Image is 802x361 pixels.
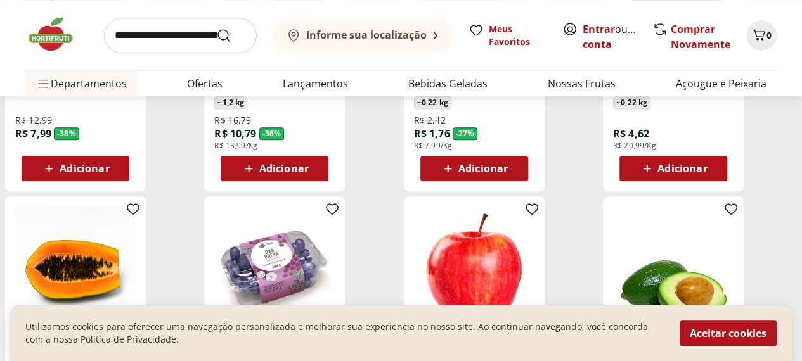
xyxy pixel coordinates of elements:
[214,141,257,151] span: R$ 13,99/Kg
[619,156,727,181] button: Adicionar
[414,114,446,127] span: R$ 2,42
[272,18,453,53] button: Informe sua localização
[613,141,656,151] span: R$ 20,99/Kg
[15,114,52,127] span: R$ 12,99
[259,127,285,140] span: - 36 %
[548,76,616,91] a: Nossas Frutas
[408,76,488,91] a: Bebidas Geladas
[676,76,766,91] a: Açougue e Peixaria
[613,96,650,109] span: ~ 0,22 kg
[25,320,664,346] p: Utilizamos cookies para oferecer uma navegação personalizada e melhorar sua experiencia no nosso ...
[104,18,257,53] input: search
[214,114,251,127] span: R$ 16,79
[414,96,451,109] span: ~ 0,22 kg
[766,29,772,41] span: 0
[613,127,649,141] span: R$ 4,62
[414,141,453,151] span: R$ 7,99/Kg
[214,96,247,109] span: ~ 1,2 kg
[414,206,534,327] img: Maçã Gala Importada Unidade
[414,127,450,141] span: R$ 1,76
[420,156,528,181] button: Adicionar
[216,28,247,43] button: Submit Search
[25,15,89,53] img: Hortifruti
[671,22,730,51] a: Comprar Novamente
[36,68,51,99] button: Menu
[680,320,777,346] button: Aceitar cookies
[657,163,707,174] span: Adicionar
[489,23,547,48] span: Meus Favoritos
[583,22,652,51] a: Criar conta
[15,127,51,141] span: R$ 7,99
[458,163,508,174] span: Adicionar
[22,156,129,181] button: Adicionar
[306,28,427,42] b: Informe sua localização
[259,163,309,174] span: Adicionar
[15,206,136,327] img: MAMAO FORMOSA SELECIONADO
[746,20,777,51] button: Carrinho
[453,127,478,140] span: - 27 %
[214,127,256,141] span: R$ 10,79
[583,22,615,36] a: Entrar
[60,163,109,174] span: Adicionar
[613,206,734,327] img: ABACATE SELECIONADO
[583,22,639,52] span: ou
[54,127,79,140] span: - 38 %
[469,23,547,48] a: Meus Favoritos
[221,156,328,181] button: Adicionar
[36,68,127,99] span: Departamentos
[214,206,335,327] img: Uva Preta sem Semente Natural da Terra 500g
[283,76,347,91] a: Lançamentos
[187,76,223,91] a: Ofertas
